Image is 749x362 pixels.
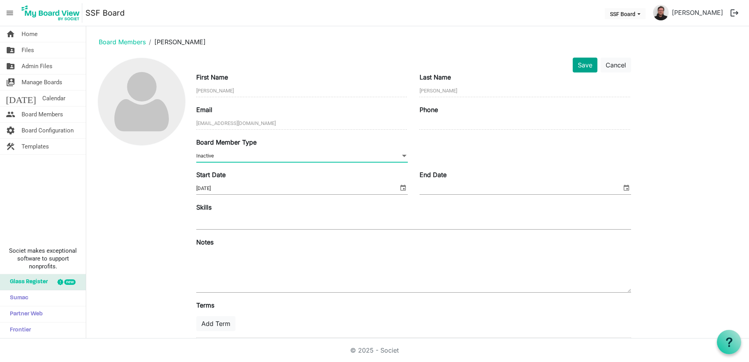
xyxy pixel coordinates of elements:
[6,322,31,338] span: Frontier
[6,306,43,322] span: Partner Web
[6,90,36,106] span: [DATE]
[196,316,235,331] button: Add Term
[420,72,451,82] label: Last Name
[622,183,631,193] span: select
[196,203,212,212] label: Skills
[6,42,15,58] span: folder_shared
[196,72,228,82] label: First Name
[42,90,65,106] span: Calendar
[726,5,743,21] button: logout
[22,107,63,122] span: Board Members
[64,279,76,285] div: new
[22,58,52,74] span: Admin Files
[6,274,48,290] span: Glass Register
[22,42,34,58] span: Files
[22,26,38,42] span: Home
[6,26,15,42] span: home
[6,58,15,74] span: folder_shared
[669,5,726,20] a: [PERSON_NAME]
[420,105,438,114] label: Phone
[22,74,62,90] span: Manage Boards
[573,58,597,72] button: Save
[196,237,213,247] label: Notes
[601,58,631,72] button: Cancel
[6,139,15,154] span: construction
[350,346,399,354] a: © 2025 - Societ
[6,290,28,306] span: Sumac
[22,123,74,138] span: Board Configuration
[196,138,257,147] label: Board Member Type
[196,300,214,310] label: Terms
[4,247,82,270] span: Societ makes exceptional software to support nonprofits.
[196,105,212,114] label: Email
[196,170,226,179] label: Start Date
[19,3,82,23] img: My Board View Logo
[653,5,669,20] img: vjXNW1cme0gN52Zu4bmd9GrzmWk9fVhp2_YVE8WxJd3PvSJ3Xcim8muxpHb9t5R7S0Hx1ZVnr221sxwU8idQCA_thumb.png
[6,74,15,90] span: switch_account
[398,183,408,193] span: select
[85,5,125,21] a: SSF Board
[420,170,447,179] label: End Date
[6,123,15,138] span: settings
[98,58,185,145] img: no-profile-picture.svg
[22,139,49,154] span: Templates
[2,5,17,20] span: menu
[146,37,206,47] li: [PERSON_NAME]
[19,3,85,23] a: My Board View Logo
[6,107,15,122] span: people
[99,38,146,46] a: Board Members
[605,8,646,19] button: SSF Board dropdownbutton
